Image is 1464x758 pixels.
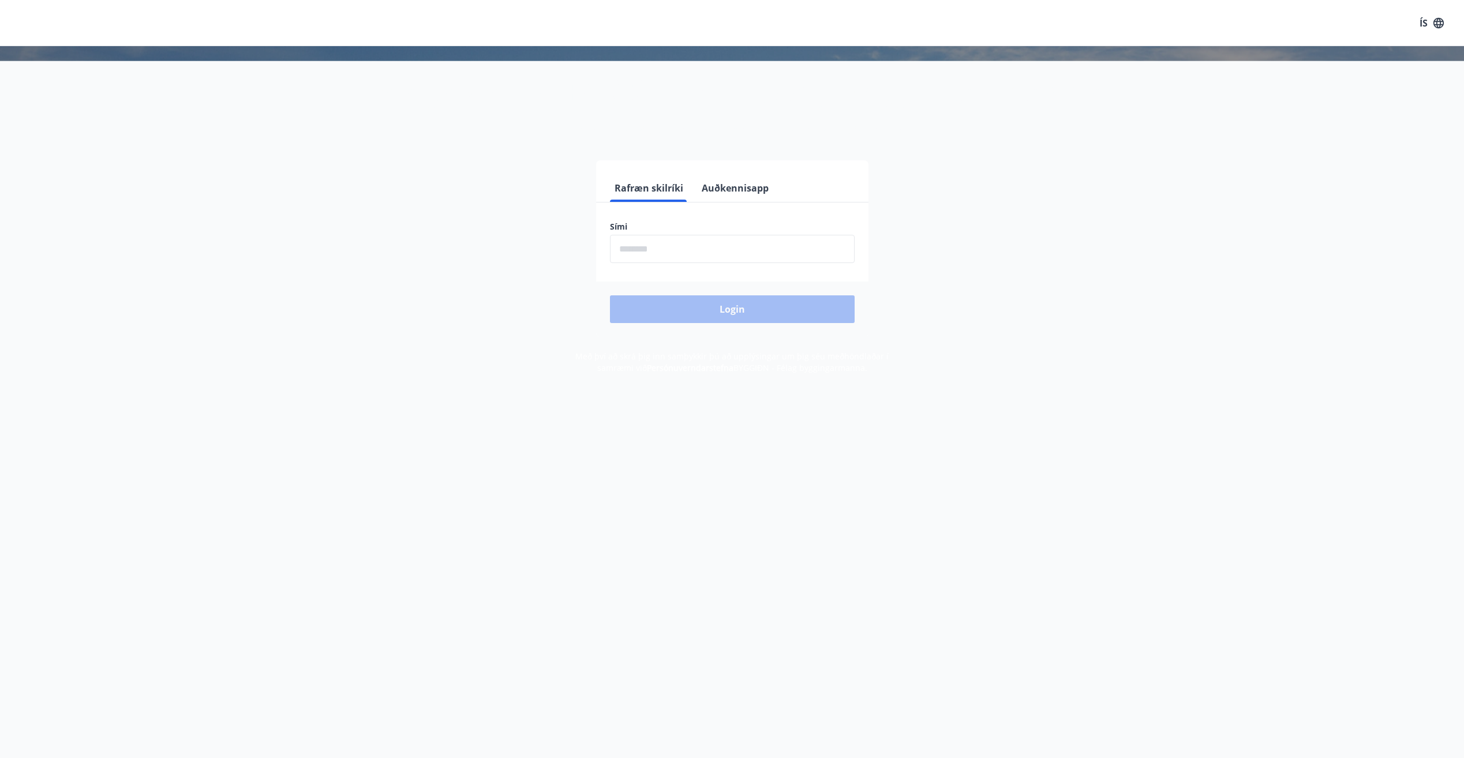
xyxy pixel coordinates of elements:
button: Auðkennisapp [697,174,773,202]
span: Vinsamlegast skráðu þig inn með rafrænum skilríkjum eða Auðkennisappi. [551,123,913,137]
button: Rafræn skilríki [610,174,688,202]
button: ÍS [1413,13,1450,33]
a: Persónuverndarstefna [647,362,733,373]
span: Með því að skrá þig inn samþykkir þú að upplýsingar um þig séu meðhöndlaðar í samræmi við BYGGIÐN... [575,351,889,373]
label: Sími [610,221,855,232]
h1: Félagavefur, BYGGIÐN - Félag byggingarmanna [331,69,1134,113]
